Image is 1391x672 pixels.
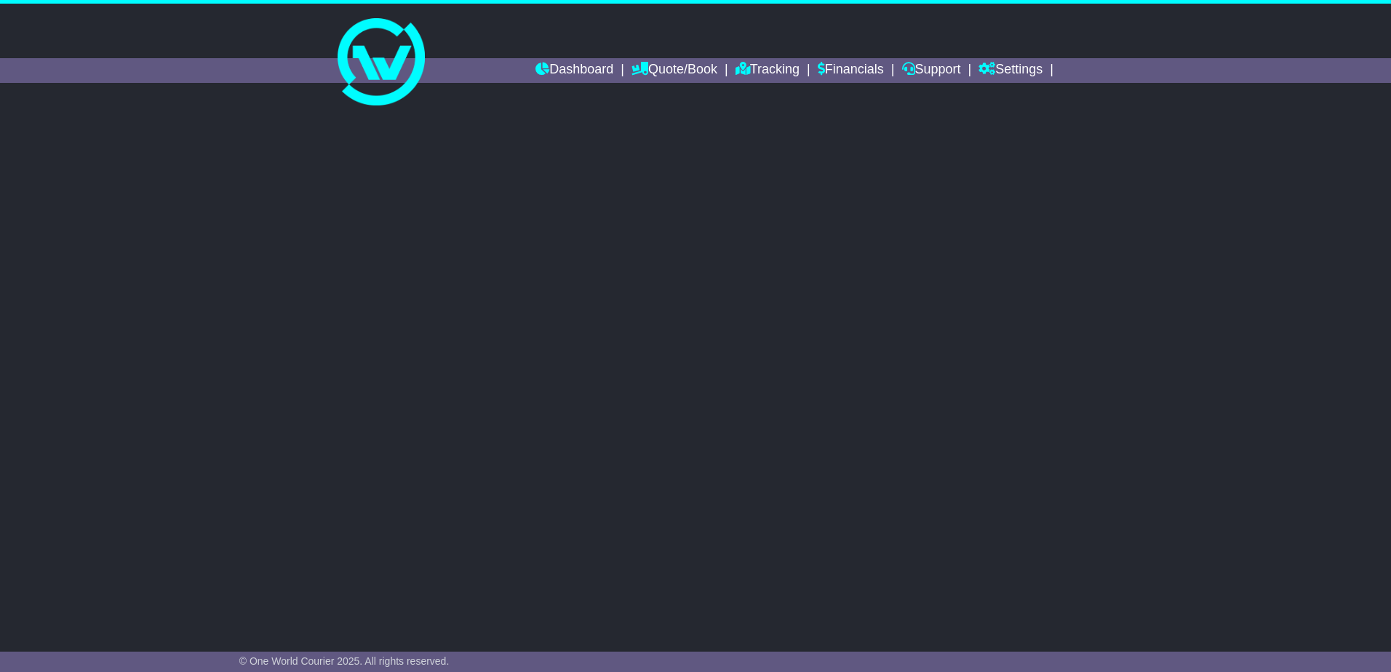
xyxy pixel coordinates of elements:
a: Settings [979,58,1043,83]
a: Quote/Book [631,58,717,83]
a: Tracking [736,58,800,83]
a: Support [902,58,961,83]
a: Financials [818,58,884,83]
a: Dashboard [535,58,613,83]
span: © One World Courier 2025. All rights reserved. [239,655,450,667]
